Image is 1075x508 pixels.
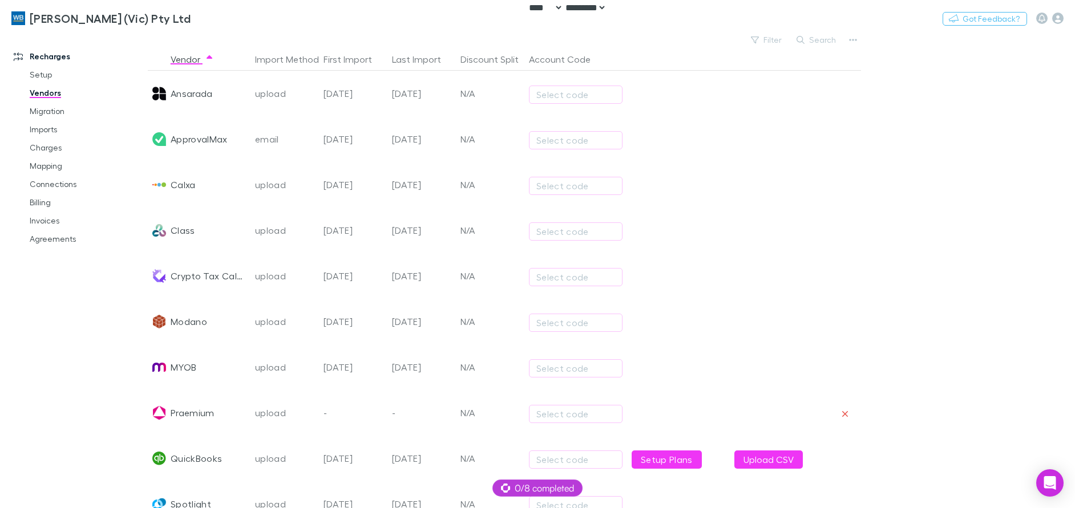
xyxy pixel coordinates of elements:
[387,162,456,208] div: [DATE]
[255,253,314,299] div: upload
[387,71,456,116] div: [DATE]
[255,71,314,116] div: upload
[18,102,154,120] a: Migration
[456,208,524,253] div: N/A
[18,66,154,84] a: Setup
[18,175,154,193] a: Connections
[18,212,154,230] a: Invoices
[529,222,623,241] button: Select code
[456,116,524,162] div: N/A
[171,299,207,344] div: Modano
[255,162,314,208] div: upload
[171,48,214,71] button: Vendor
[387,344,456,390] div: [DATE]
[319,436,387,481] div: [DATE]
[529,131,623,149] button: Select code
[319,253,387,299] div: [DATE]
[152,315,166,328] img: Modano's Logo
[319,71,387,116] div: [DATE]
[152,223,166,237] img: Class's Logo
[745,33,789,47] button: Filter
[734,450,803,469] button: Upload CSV
[18,84,154,102] a: Vendors
[529,268,623,286] button: Select code
[387,436,456,481] div: [DATE]
[529,86,623,104] button: Select code
[18,193,154,212] a: Billing
[324,48,386,71] button: First Import
[536,225,615,238] div: Select code
[1036,469,1064,497] div: Open Intercom Messenger
[255,208,314,253] div: upload
[171,436,223,481] div: QuickBooks
[319,390,387,436] div: -
[171,162,196,208] div: Calxa
[18,230,154,248] a: Agreements
[632,450,702,469] a: Setup Plans
[943,12,1027,26] button: Got Feedback?
[460,48,532,71] button: Discount Split
[456,162,524,208] div: N/A
[2,47,154,66] a: Recharges
[18,139,154,157] a: Charges
[456,71,524,116] div: N/A
[255,48,333,71] button: Import Method
[529,450,623,469] button: Select code
[387,390,456,436] div: -
[18,157,154,175] a: Mapping
[18,120,154,139] a: Imports
[171,390,215,436] div: Praemium
[791,33,843,47] button: Search
[319,299,387,344] div: [DATE]
[152,132,166,146] img: ApprovalMax's Logo
[392,48,455,71] button: Last Import
[255,344,314,390] div: upload
[529,405,623,423] button: Select code
[5,5,197,32] a: [PERSON_NAME] (Vic) Pty Ltd
[319,116,387,162] div: [DATE]
[456,436,524,481] div: N/A
[171,71,213,116] div: Ansarada
[536,361,615,375] div: Select code
[152,360,166,374] img: MYOB's Logo
[456,253,524,299] div: N/A
[152,406,166,420] img: Praemium's Logo
[536,179,615,193] div: Select code
[456,390,524,436] div: N/A
[837,406,853,422] button: Remove vendor
[387,116,456,162] div: [DATE]
[152,269,166,283] img: Crypto Tax Calculator's Logo
[529,48,604,71] button: Account Code
[319,208,387,253] div: [DATE]
[387,208,456,253] div: [DATE]
[536,270,615,284] div: Select code
[536,407,615,421] div: Select code
[456,299,524,344] div: N/A
[536,453,615,466] div: Select code
[536,88,615,101] div: Select code
[536,133,615,147] div: Select code
[152,452,166,465] img: QuickBooks's Logo
[529,314,623,332] button: Select code
[152,178,166,192] img: Calxa's Logo
[319,162,387,208] div: [DATE]
[529,177,623,195] button: Select code
[255,390,314,436] div: upload
[255,116,314,162] div: email
[387,253,456,299] div: [DATE]
[456,344,524,390] div: N/A
[255,299,314,344] div: upload
[536,316,615,330] div: Select code
[255,436,314,481] div: upload
[11,11,25,25] img: William Buck (Vic) Pty Ltd's Logo
[171,253,246,299] div: Crypto Tax Calculator
[387,299,456,344] div: [DATE]
[152,87,166,100] img: Ansarada's Logo
[319,344,387,390] div: [DATE]
[529,359,623,377] button: Select code
[30,11,191,25] h3: [PERSON_NAME] (Vic) Pty Ltd
[171,116,228,162] div: ApprovalMax
[171,208,195,253] div: Class
[171,344,196,390] div: MYOB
